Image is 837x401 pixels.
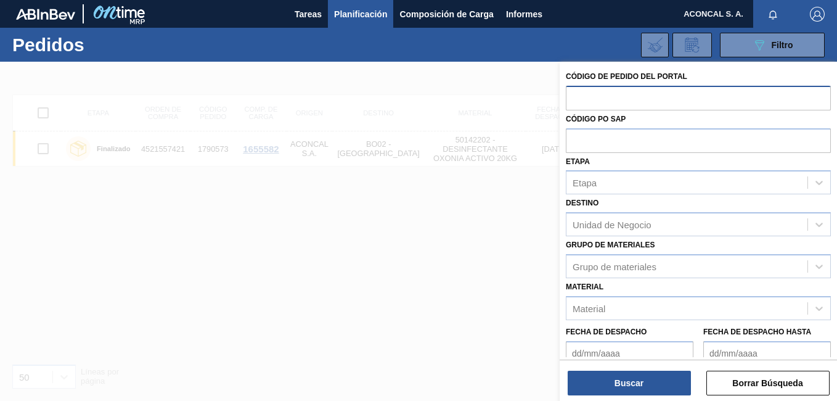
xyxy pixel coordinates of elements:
[810,7,825,22] img: Cerrar sesión
[672,33,712,57] div: Solicitación de Revisión de los Pedidos
[566,115,626,123] label: Código PO SAP
[720,33,825,57] button: Filtro
[566,341,693,366] input: dd/mm/aaaa
[566,199,598,207] label: Destino
[16,9,75,20] img: TNhmsLtSVTkK8tSr43FrP2fwEKptu5GPRR3wAAAABJRU5ErkJggg==
[573,303,605,313] div: Material
[573,220,651,230] div: Unidad de Negocio
[566,241,655,249] label: Grupo de materiales
[12,38,185,52] h1: Pedidos
[573,178,597,188] div: Etapa
[566,283,603,291] label: Material
[399,7,493,22] span: Composición de Carga
[295,7,322,22] span: Tareas
[772,40,793,50] span: Filtro
[573,261,656,271] div: Grupo de materiales
[566,72,687,81] label: Código de Pedido del Portal
[641,33,669,57] div: Importar Negociaciones de los Pedidos
[703,341,831,366] input: dd/mm/aaaa
[334,7,387,22] span: Planificación
[753,6,793,23] button: Notificaciones
[703,328,811,336] label: Fecha de Despacho hasta
[566,157,590,166] label: Etapa
[506,7,542,22] span: Informes
[566,328,647,336] label: Fecha de Despacho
